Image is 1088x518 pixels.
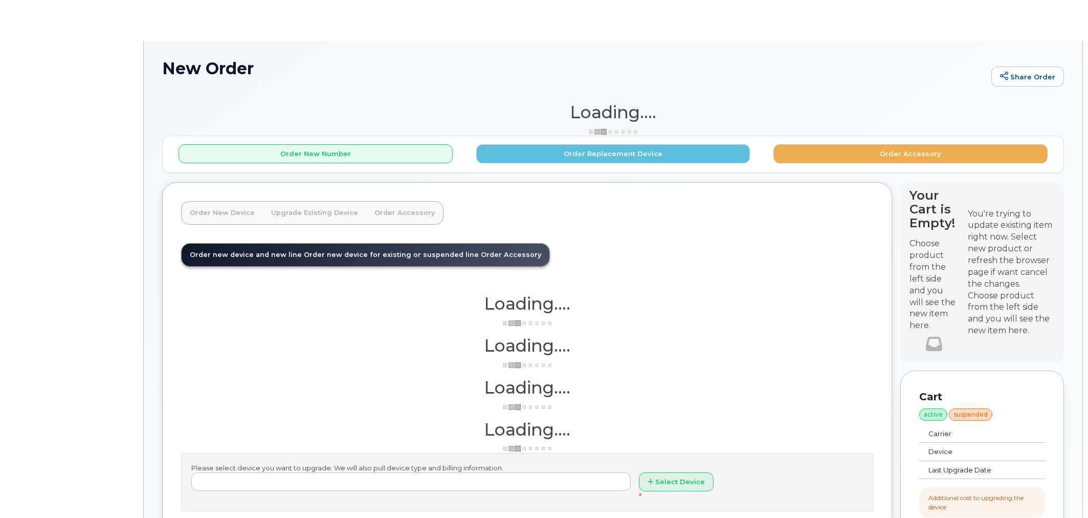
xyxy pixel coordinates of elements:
[263,202,366,224] a: Upgrade Existing Device
[919,425,1022,443] td: Carrier
[481,251,541,258] span: Order Accessory
[366,202,443,224] a: Order Accessory
[162,59,986,77] h1: New Order
[991,67,1064,87] a: Share Order
[181,453,873,511] div: Please select device you want to upgrade. We will also pull device type and billing information.
[949,408,992,421] div: suspended
[919,461,1022,480] td: Last Upgrade Date
[639,472,714,491] button: Select Device
[502,361,553,369] img: ajax-loader-3a6953c30dc77f0bf724df975f13086db4f4c1262e45940f03d1251963f1bf2e.gif
[909,188,959,230] h4: Your Cart is Empty!
[919,390,1045,404] p: Cart
[919,408,947,421] div: active
[304,251,479,258] span: Order new device for existing or suspended line
[181,378,873,397] h1: Loading....
[968,290,1055,337] div: Choose product from the left side and you will see the new item here.
[179,144,453,163] button: Order New Number
[181,336,873,355] h1: Loading....
[162,103,1064,121] h1: Loading....
[502,445,553,452] img: ajax-loader-3a6953c30dc77f0bf724df975f13086db4f4c1262e45940f03d1251963f1bf2e.gif
[968,208,1055,290] div: You're trying to update existing item right now. Select new product or refresh the browser page i...
[588,128,639,136] img: ajax-loader-3a6953c30dc77f0bf724df975f13086db4f4c1262e45940f03d1251963f1bf2e.gif
[928,493,1036,511] div: Additional cost to upgrading the device
[181,294,873,313] h1: Loading....
[919,443,1022,461] td: Device
[182,202,263,224] a: Order New Device
[190,251,302,258] span: Order new device and new line
[502,403,553,411] img: ajax-loader-3a6953c30dc77f0bf724df975f13086db4f4c1262e45940f03d1251963f1bf2e.gif
[502,319,553,327] img: ajax-loader-3a6953c30dc77f0bf724df975f13086db4f4c1262e45940f03d1251963f1bf2e.gif
[476,144,750,163] button: Order Replacement Device
[773,144,1048,163] button: Order Accessory
[181,420,873,439] h1: Loading....
[909,238,959,332] p: Choose product from the left side and you will see the new item here.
